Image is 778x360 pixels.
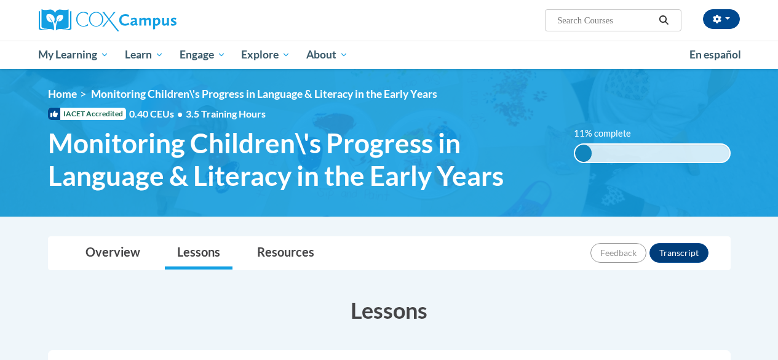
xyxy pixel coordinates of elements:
[306,47,348,62] span: About
[180,47,226,62] span: Engage
[73,237,153,270] a: Overview
[172,41,234,69] a: Engage
[575,145,592,162] div: 11% complete
[165,237,232,270] a: Lessons
[48,127,555,192] span: Monitoring Children\'s Progress in Language & Literacy in the Early Years
[39,9,177,31] img: Cox Campus
[590,243,646,263] button: Feedback
[39,9,260,31] a: Cox Campus
[177,108,183,119] span: •
[556,13,654,28] input: Search Courses
[654,13,673,28] button: Search
[233,41,298,69] a: Explore
[298,41,356,69] a: About
[681,42,749,68] a: En español
[117,41,172,69] a: Learn
[48,108,126,120] span: IACET Accredited
[30,41,749,69] div: Main menu
[38,47,109,62] span: My Learning
[241,47,290,62] span: Explore
[245,237,327,270] a: Resources
[574,127,645,140] label: 11% complete
[31,41,117,69] a: My Learning
[129,107,186,121] span: 0.40 CEUs
[125,47,164,62] span: Learn
[703,9,740,29] button: Account Settings
[186,108,266,119] span: 3.5 Training Hours
[48,295,731,326] h3: Lessons
[689,48,741,61] span: En español
[91,87,437,100] span: Monitoring Children\'s Progress in Language & Literacy in the Early Years
[649,243,709,263] button: Transcript
[48,87,77,100] a: Home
